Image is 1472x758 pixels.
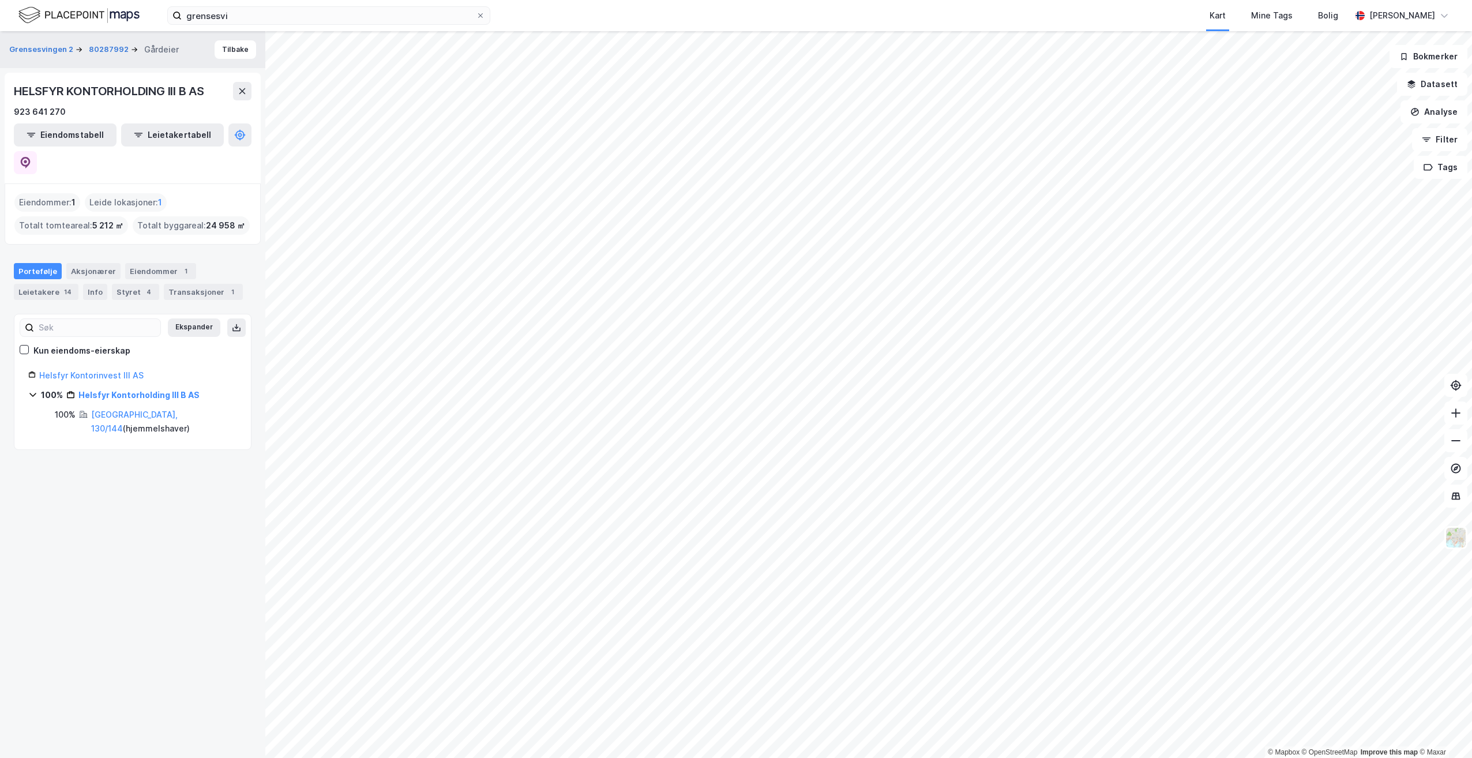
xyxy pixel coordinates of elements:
[34,319,160,336] input: Søk
[14,216,128,235] div: Totalt tomteareal :
[168,318,220,337] button: Ekspander
[1251,9,1293,22] div: Mine Tags
[85,193,167,212] div: Leide lokasjoner :
[14,123,117,147] button: Eiendomstabell
[1210,9,1226,22] div: Kart
[66,263,121,279] div: Aksjonærer
[1361,748,1418,756] a: Improve this map
[33,344,130,358] div: Kun eiendoms-eierskap
[14,284,78,300] div: Leietakere
[1412,128,1467,151] button: Filter
[89,44,131,55] button: 80287992
[91,408,237,436] div: ( hjemmelshaver )
[164,284,243,300] div: Transaksjoner
[92,219,123,232] span: 5 212 ㎡
[180,265,191,277] div: 1
[14,263,62,279] div: Portefølje
[206,219,245,232] span: 24 958 ㎡
[1414,703,1472,758] iframe: Chat Widget
[158,196,162,209] span: 1
[72,196,76,209] span: 1
[133,216,250,235] div: Totalt byggareal :
[41,388,63,402] div: 100%
[1268,748,1300,756] a: Mapbox
[227,286,238,298] div: 1
[215,40,256,59] button: Tilbake
[1369,9,1435,22] div: [PERSON_NAME]
[1414,156,1467,179] button: Tags
[1390,45,1467,68] button: Bokmerker
[1400,100,1467,123] button: Analyse
[55,408,76,422] div: 100%
[143,286,155,298] div: 4
[182,7,476,24] input: Søk på adresse, matrikkel, gårdeiere, leietakere eller personer
[1302,748,1358,756] a: OpenStreetMap
[1414,703,1472,758] div: Kontrollprogram for chat
[91,410,178,433] a: [GEOGRAPHIC_DATA], 130/144
[62,286,74,298] div: 14
[9,44,76,55] button: Grensesvingen 2
[14,193,80,212] div: Eiendommer :
[83,284,107,300] div: Info
[39,370,144,380] a: Helsfyr Kontorinvest III AS
[121,123,224,147] button: Leietakertabell
[1397,73,1467,96] button: Datasett
[125,263,196,279] div: Eiendommer
[1445,527,1467,549] img: Z
[18,5,140,25] img: logo.f888ab2527a4732fd821a326f86c7f29.svg
[1318,9,1338,22] div: Bolig
[144,43,179,57] div: Gårdeier
[14,82,206,100] div: HELSFYR KONTORHOLDING III B AS
[112,284,159,300] div: Styret
[14,105,66,119] div: 923 641 270
[78,390,200,400] a: Helsfyr Kontorholding III B AS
